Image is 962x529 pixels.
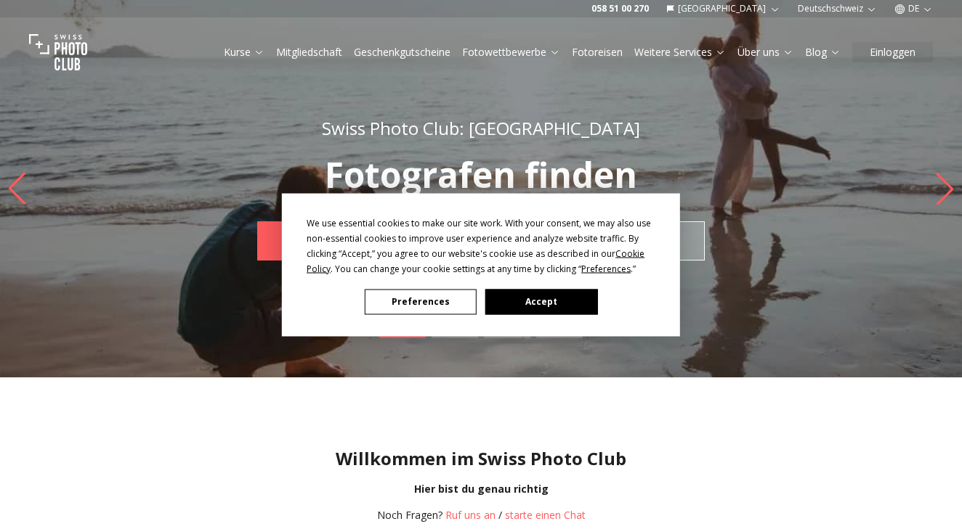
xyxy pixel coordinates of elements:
[307,247,644,274] span: Cookie Policy
[365,289,477,314] button: Preferences
[282,193,680,336] div: Cookie Consent Prompt
[581,262,631,274] span: Preferences
[307,215,655,276] div: We use essential cookies to make our site work. With your consent, we may also use non-essential ...
[485,289,597,314] button: Accept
